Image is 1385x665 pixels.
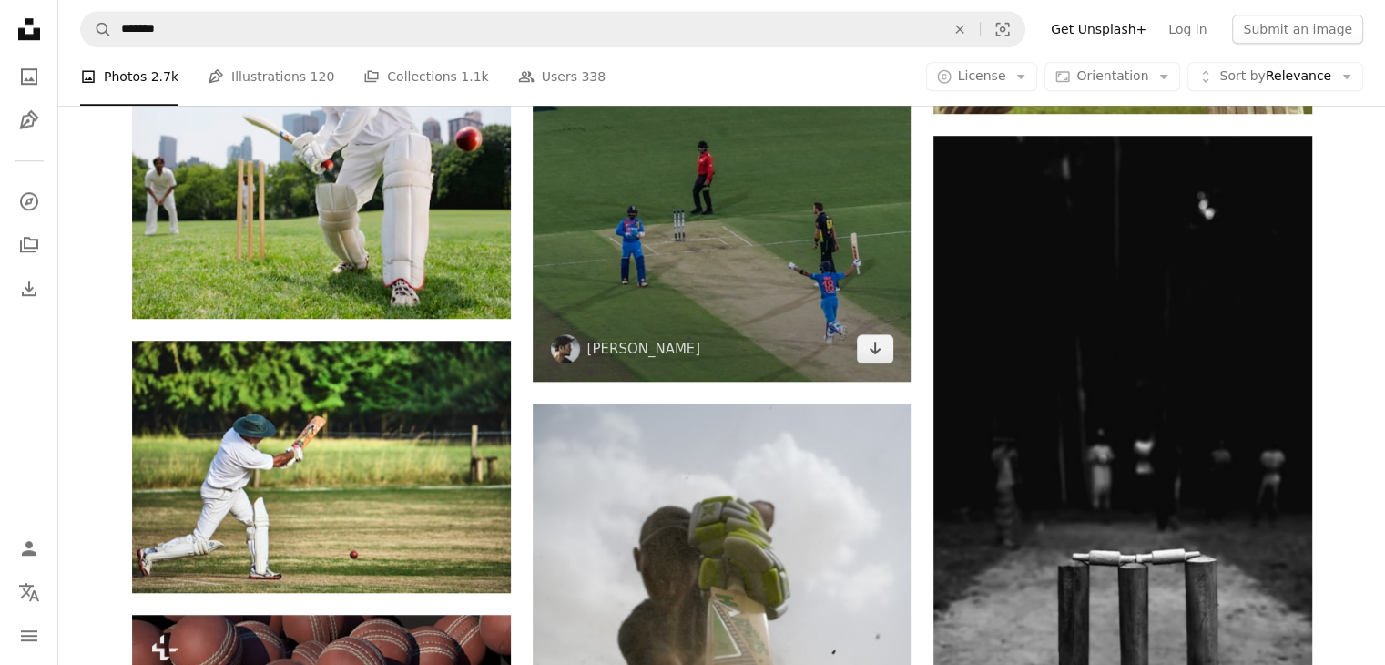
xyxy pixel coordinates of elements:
[1232,15,1363,44] button: Submit an image
[587,340,701,358] a: [PERSON_NAME]
[132,341,511,593] img: man in white pants and blue baseball mitt holding baseball bat during daytime
[11,102,47,138] a: Illustrations
[533,137,911,153] a: people playing in a field
[940,12,980,46] button: Clear
[11,618,47,654] button: Menu
[132,173,511,189] a: a man in a white uniform playing a game of cricket
[926,62,1038,91] button: License
[132,46,511,319] img: a man in a white uniform playing a game of cricket
[1187,62,1363,91] button: Sort byRelevance
[551,334,580,363] img: Go to Mudassir Ali's profile
[311,66,335,87] span: 120
[1076,68,1148,83] span: Orientation
[11,271,47,307] a: Download History
[461,66,488,87] span: 1.1k
[11,58,47,95] a: Photos
[1219,68,1265,83] span: Sort by
[11,11,47,51] a: Home — Unsplash
[1044,62,1180,91] button: Orientation
[11,227,47,263] a: Collections
[958,68,1006,83] span: License
[1040,15,1157,44] a: Get Unsplash+
[581,66,606,87] span: 338
[518,47,606,106] a: Users 338
[1219,67,1331,86] span: Relevance
[11,530,47,567] a: Log in / Sign up
[11,183,47,220] a: Explore
[1157,15,1217,44] a: Log in
[132,458,511,475] a: man in white pants and blue baseball mitt holding baseball bat during daytime
[981,12,1024,46] button: Visual search
[363,47,488,106] a: Collections 1.1k
[857,334,893,363] a: Download
[208,47,334,106] a: Illustrations 120
[11,574,47,610] button: Language
[933,537,1312,553] a: grayscale photo of wooden poles
[81,12,112,46] button: Search Unsplash
[80,11,1025,47] form: Find visuals sitewide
